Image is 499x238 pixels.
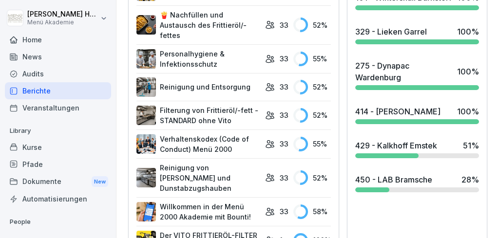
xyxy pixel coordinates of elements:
[457,26,479,37] div: 100 %
[136,134,260,154] a: Verhaltenskodex (Code of Conduct) Menü 2000
[293,204,331,219] div: 58 %
[5,156,111,173] a: Pfade
[136,49,260,69] a: Personalhygiene & Infektionsschutz
[136,49,156,69] img: tq1iwfpjw7gb8q143pboqzza.png
[457,66,479,77] div: 100 %
[280,20,288,30] p: 33
[5,123,111,139] p: Library
[463,140,479,151] div: 51 %
[293,52,331,66] div: 55 %
[136,134,156,154] img: hh3kvobgi93e94d22i1c6810.png
[5,99,111,116] a: Veranstaltungen
[351,136,483,162] a: 429 - Kalkhoff Emstek51%
[136,201,260,222] a: Willkommen in der Menü 2000 Akademie mit Bounti!
[351,22,483,48] a: 329 - Lieken Garrel100%
[355,60,452,83] div: 275 - Dynapac Wardenburg
[355,140,437,151] div: 429 - Kalkhoff Emstek
[136,105,260,126] a: Filterung von Frittieröl/-fett - STANDARD ohne Vito
[136,77,156,97] img: nskg7vq6i7f4obzkcl4brg5j.png
[293,137,331,151] div: 55 %
[280,206,288,217] p: 33
[136,10,260,40] a: 🍟 Nachfüllen und Austausch des Frittieröl/-fettes
[136,168,156,187] img: mfnj94a6vgl4cypi86l5ezmw.png
[351,102,483,128] a: 414 - [PERSON_NAME]100%
[280,173,288,183] p: 33
[27,19,98,26] p: Menü Akademie
[5,173,111,191] a: DokumenteNew
[457,106,479,117] div: 100 %
[5,48,111,65] a: News
[351,56,483,94] a: 275 - Dynapac Wardenburg100%
[293,170,331,185] div: 52 %
[280,54,288,64] p: 33
[92,176,108,187] div: New
[5,173,111,191] div: Dokumente
[355,174,432,185] div: 450 - LAB Bramsche
[136,163,260,193] a: Reinigung von [PERSON_NAME] und Dunstabzugshauben
[136,202,156,221] img: xh3bnih80d1pxcetv9zsuevg.png
[355,106,441,117] div: 414 - [PERSON_NAME]
[5,214,111,230] p: People
[5,31,111,48] a: Home
[136,15,156,35] img: cuv45xaybhkpnu38aw8lcrqq.png
[5,82,111,99] a: Berichte
[293,18,331,32] div: 52 %
[355,26,427,37] div: 329 - Lieken Garrel
[5,139,111,156] a: Kurse
[351,170,483,196] a: 450 - LAB Bramsche28%
[136,77,260,97] a: Reinigung und Entsorgung
[293,108,331,123] div: 52 %
[136,106,156,125] img: lnrteyew03wyeg2dvomajll7.png
[461,174,479,185] div: 28 %
[5,190,111,207] a: Automatisierungen
[5,65,111,82] a: Audits
[293,80,331,94] div: 52 %
[280,110,288,120] p: 33
[280,82,288,92] p: 33
[280,139,288,149] p: 33
[27,10,98,18] p: [PERSON_NAME] Hemmen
